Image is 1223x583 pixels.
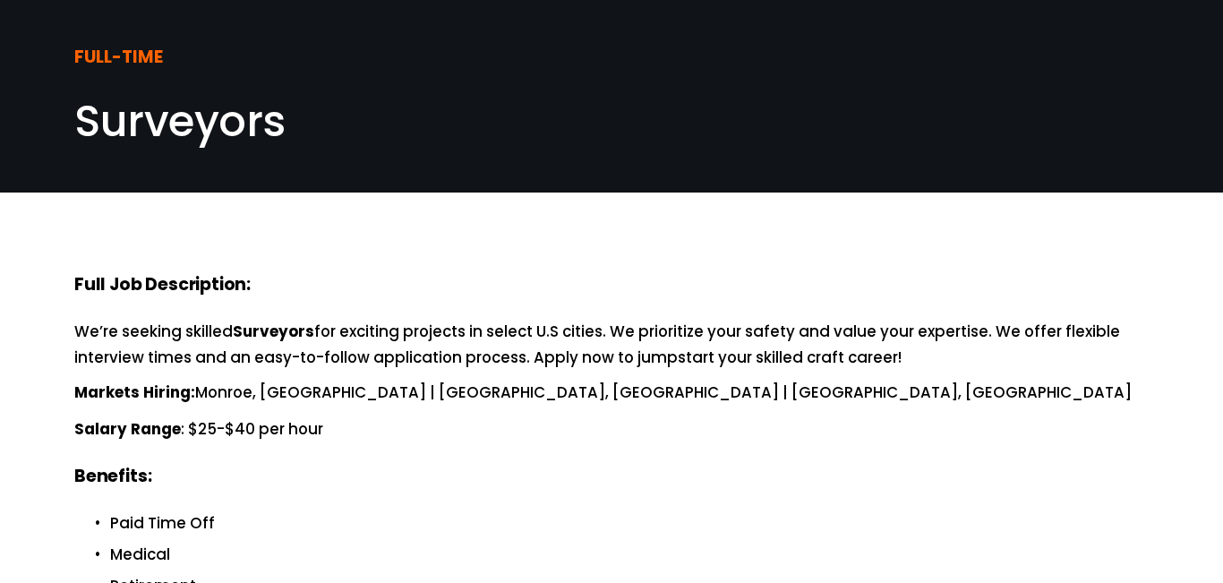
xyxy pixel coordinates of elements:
[233,320,314,346] strong: Surveyors
[74,417,1149,443] p: : $25-$40 per hour
[110,511,1149,536] p: Paid Time Off
[74,91,286,151] span: Surveyors
[74,271,251,301] strong: Full Job Description:
[74,463,151,493] strong: Benefits:
[74,44,163,73] strong: FULL-TIME
[74,320,1149,370] p: We’re seeking skilled for exciting projects in select U.S cities. We prioritize your safety and v...
[74,417,181,443] strong: Salary Range
[74,381,195,407] strong: Markets Hiring:
[110,543,1149,567] p: Medical
[74,381,1149,407] p: Monroe, [GEOGRAPHIC_DATA] | [GEOGRAPHIC_DATA], [GEOGRAPHIC_DATA] | [GEOGRAPHIC_DATA], [GEOGRAPHIC...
